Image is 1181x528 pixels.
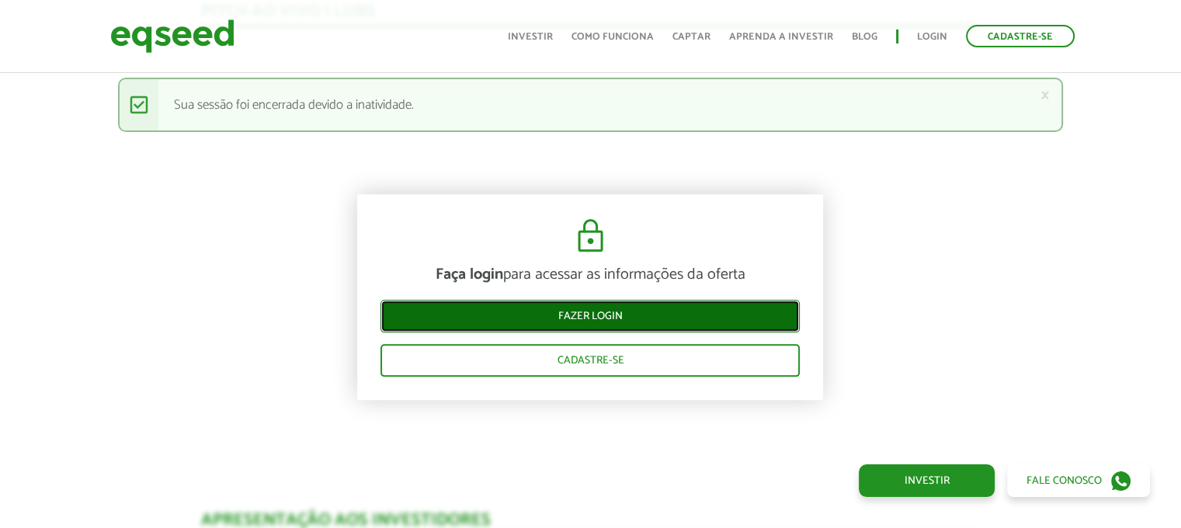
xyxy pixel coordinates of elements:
[110,16,234,57] img: EqSeed
[571,217,610,255] img: cadeado.svg
[380,266,800,284] p: para acessar as informações da oferta
[508,32,553,42] a: Investir
[1040,87,1050,103] a: ×
[380,300,800,332] a: Fazer login
[859,464,995,497] a: Investir
[672,32,710,42] a: Captar
[1007,464,1150,497] a: Fale conosco
[380,344,800,377] a: Cadastre-se
[966,25,1075,47] a: Cadastre-se
[571,32,654,42] a: Como funciona
[729,32,833,42] a: Aprenda a investir
[917,32,947,42] a: Login
[118,78,1063,132] div: Sua sessão foi encerrada devido a inatividade.
[436,262,503,287] strong: Faça login
[852,32,877,42] a: Blog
